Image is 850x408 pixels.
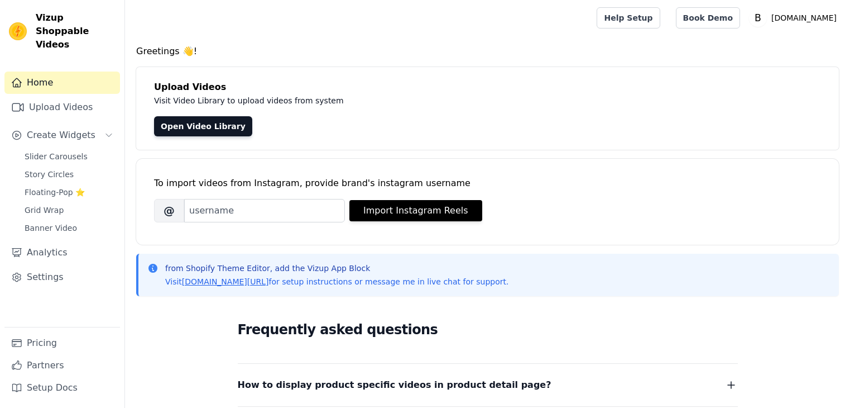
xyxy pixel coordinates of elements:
[749,8,841,28] button: B [DOMAIN_NAME]
[165,276,508,287] p: Visit for setup instructions or message me in live chat for support.
[767,8,841,28] p: [DOMAIN_NAME]
[238,319,738,341] h2: Frequently asked questions
[184,199,345,222] input: username
[25,205,64,216] span: Grid Wrap
[25,169,74,180] span: Story Circles
[4,124,120,146] button: Create Widgets
[154,80,821,94] h4: Upload Videos
[4,241,120,264] a: Analytics
[9,22,27,40] img: Vizup
[597,7,660,29] a: Help Setup
[18,202,120,218] a: Grid Wrap
[27,129,95,142] span: Create Widgets
[4,354,120,377] a: Partners
[154,199,184,222] span: @
[18,220,120,236] a: Banner Video
[154,177,821,190] div: To import videos from Instagram, provide brand's instagram username
[4,332,120,354] a: Pricing
[154,94,654,107] p: Visit Video Library to upload videos from system
[25,222,77,234] span: Banner Video
[4,377,120,399] a: Setup Docs
[4,96,120,118] a: Upload Videos
[25,187,85,198] span: Floating-Pop ⭐
[755,12,761,23] text: B
[25,151,88,162] span: Slider Carousels
[4,72,120,94] a: Home
[18,167,120,182] a: Story Circles
[136,45,839,58] h4: Greetings 👋!
[238,377,551,393] span: How to display product specific videos in product detail page?
[238,377,738,393] button: How to display product specific videos in product detail page?
[18,184,120,200] a: Floating-Pop ⭐
[154,116,252,136] a: Open Video Library
[349,200,482,221] button: Import Instagram Reels
[18,149,120,164] a: Slider Carousels
[36,11,116,51] span: Vizup Shoppable Videos
[165,263,508,274] p: from Shopify Theme Editor, add the Vizup App Block
[4,266,120,288] a: Settings
[182,277,269,286] a: [DOMAIN_NAME][URL]
[676,7,740,29] a: Book Demo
